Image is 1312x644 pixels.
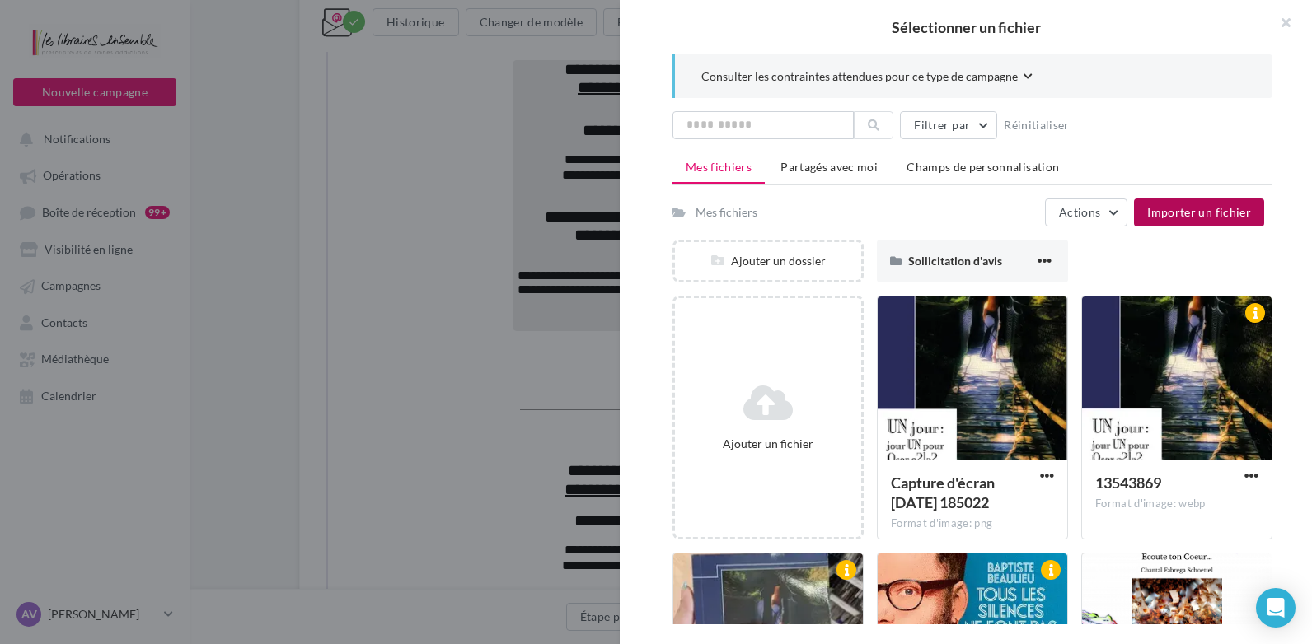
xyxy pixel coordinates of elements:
[315,13,485,25] span: L'email ne s'affiche pas correctement ?
[701,68,1033,88] button: Consulter les contraintes attendues pour ce type de campagne
[686,160,752,174] span: Mes fichiers
[1147,205,1251,219] span: Importer un fichier
[1095,474,1161,492] span: 13543869
[1256,588,1296,628] div: Open Intercom Messenger
[1134,198,1264,226] button: Importer un fichier
[907,160,1059,174] span: Champs de personnalisation
[701,68,1018,85] span: Consulter les contraintes attendues pour ce type de campagne
[900,111,997,139] button: Filtrer par
[1045,198,1127,226] button: Actions
[675,253,861,269] div: Ajouter un dossier
[646,20,1286,35] h2: Sélectionner un fichier
[891,474,995,511] span: Capture d'écran 2025-09-22 185022
[314,394,532,438] span: Rencontres
[485,12,531,25] a: Cliquez-ici
[780,160,878,174] span: Partagés avec moi
[908,254,1002,268] span: Sollicitation d'avis
[218,50,627,322] img: logo_librairie_reduit.jpg
[682,436,855,452] div: Ajouter un fichier
[891,516,1054,531] div: Format d'image: png
[485,13,531,25] u: Cliquez-ici
[1095,497,1258,511] div: Format d'image: webp
[997,115,1076,135] button: Réinitialiser
[696,204,757,221] div: Mes fichiers
[1059,205,1100,219] span: Actions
